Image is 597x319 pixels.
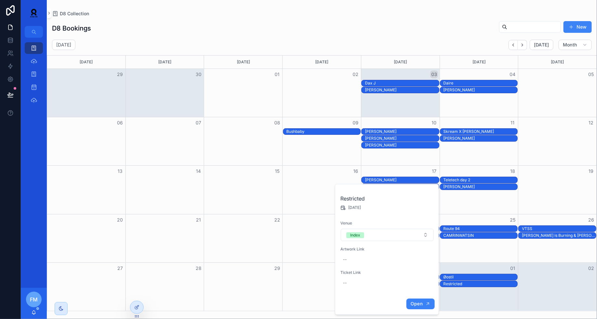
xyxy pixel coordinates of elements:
div: Teletech day 2 [444,177,518,183]
button: 15 [273,167,281,175]
div: Nick Warren [365,177,439,183]
div: Oscar Mulero [365,142,439,148]
button: 27 [116,264,124,272]
span: Ticket Link [341,270,434,275]
div: Skream X [PERSON_NAME] [444,129,518,134]
span: Artwork Link [341,247,434,252]
button: 20 [116,216,124,224]
div: Daire [444,81,518,86]
div: VTSS [522,226,596,232]
div: [DATE] [519,56,596,69]
div: -- [343,257,347,262]
button: [DATE] [530,40,553,50]
div: Kolter [365,135,439,141]
div: [PERSON_NAME] [365,87,439,93]
button: 03 [430,70,438,78]
div: Index [350,232,360,238]
button: 14 [195,167,202,175]
button: 07 [195,119,202,127]
button: New [564,21,592,33]
div: [PERSON_NAME] [444,184,518,189]
span: Venue [341,221,434,226]
div: CAMRINWATSIN [444,233,518,238]
button: 30 [195,70,202,78]
div: Restricted [444,281,518,287]
div: Skream X Krystal Klear [444,129,518,134]
div: VTSS [522,226,596,231]
h1: D8 Bookings [52,24,91,33]
a: D8 Collection [52,10,89,17]
div: [PERSON_NAME] [444,136,518,141]
div: [DATE] [284,56,360,69]
div: -- [343,280,347,286]
div: CAMRINWATSIN [444,233,518,238]
button: 19 [587,167,595,175]
div: [PERSON_NAME] is Burning & [PERSON_NAME] Law [522,233,596,238]
button: 18 [509,167,516,175]
div: [DATE] [441,56,517,69]
button: 17 [430,167,438,175]
div: [DATE] [205,56,281,69]
div: [PERSON_NAME] [365,177,439,183]
div: Øostil [444,274,518,280]
button: 22 [273,216,281,224]
div: Bushbaby [287,129,361,134]
button: 29 [116,70,124,78]
button: 12 [587,119,595,127]
button: 26 [587,216,595,224]
img: App logo [26,8,42,18]
div: Dax J [365,81,439,86]
button: 02 [352,70,359,78]
button: 28 [195,264,202,272]
button: 01 [509,264,516,272]
div: Enzo is Burning & Murphy's Law [522,233,596,238]
button: 29 [273,264,281,272]
button: 01 [273,70,281,78]
div: Alisha [444,184,518,190]
span: FM [30,296,38,303]
div: Dax J [365,80,439,86]
button: Select Button [341,229,434,241]
div: [DATE] [127,56,203,69]
span: [DATE] [348,205,361,210]
button: 10 [430,119,438,127]
button: 09 [352,119,359,127]
h2: [DATE] [56,42,71,48]
button: Next [518,40,527,50]
div: scrollable content [21,38,47,114]
button: 08 [273,119,281,127]
button: 02 [587,264,595,272]
button: 13 [116,167,124,175]
div: Daire [444,80,518,86]
span: D8 Collection [60,10,89,17]
span: Open [410,301,422,307]
div: Route 94 [444,226,518,231]
div: [PERSON_NAME] [365,143,439,148]
div: [PERSON_NAME] [365,129,439,134]
button: 21 [195,216,202,224]
div: [DATE] [48,56,124,69]
div: Paul Van Dyk [365,87,439,93]
button: 04 [509,70,516,78]
button: 05 [587,70,595,78]
h2: Restricted [341,195,434,202]
div: Øostil [444,274,518,280]
div: Yousuke Yukimatsu [444,87,518,93]
button: Month [559,40,592,50]
button: Back [509,40,518,50]
button: Open [406,299,435,309]
button: 25 [509,216,516,224]
button: 16 [352,167,359,175]
button: 11 [509,119,516,127]
button: 06 [116,119,124,127]
div: Bushbaby [287,129,361,134]
span: [DATE] [534,42,549,48]
div: [DATE] [362,56,439,69]
div: Route 94 [444,226,518,232]
span: Month [563,42,577,48]
div: [PERSON_NAME] [365,136,439,141]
